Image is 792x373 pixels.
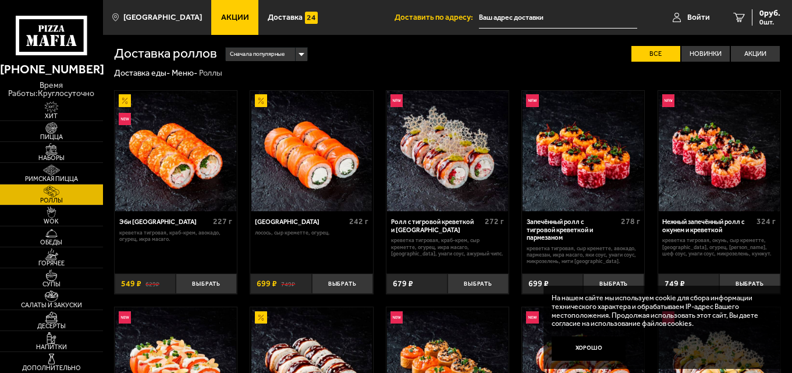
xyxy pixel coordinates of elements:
[687,13,710,22] span: Войти
[759,9,780,17] span: 0 руб.
[255,311,267,324] img: Акционный
[250,91,372,212] a: АкционныйФиладельфия
[658,91,780,212] a: НовинкаНежный запечённый ролл с окунем и креветкой
[119,218,211,226] div: Эби [GEOGRAPHIC_DATA]
[255,229,368,236] p: лосось, Сыр креметте, огурец.
[719,273,780,294] button: Выбрать
[145,280,159,288] s: 629 ₽
[230,47,285,62] span: Сначала популярные
[349,216,368,226] span: 242 г
[552,294,766,328] p: На нашем сайте мы используем cookie для сбора информации технического характера и обрабатываем IP...
[583,273,644,294] button: Выбрать
[759,19,780,26] span: 0 шт.
[757,216,776,226] span: 324 г
[115,91,236,212] img: Эби Калифорния
[523,91,644,212] img: Запечённый ролл с тигровой креветкой и пармезаном
[281,280,295,288] s: 749 ₽
[526,311,538,324] img: Новинка
[251,91,372,212] img: Филадельфия
[659,91,780,212] img: Нежный запечённый ролл с окунем и креветкой
[312,273,373,294] button: Выбрать
[448,273,509,294] button: Выбрать
[665,280,685,288] span: 749 ₽
[119,113,131,125] img: Новинка
[115,91,237,212] a: АкционныйНовинкаЭби Калифорния
[631,46,680,62] label: Все
[199,68,222,79] div: Роллы
[681,46,730,62] label: Новинки
[552,336,626,361] button: Хорошо
[119,311,131,324] img: Новинка
[119,94,131,106] img: Акционный
[257,280,277,288] span: 699 ₽
[485,216,504,226] span: 272 г
[386,91,509,212] a: НовинкаРолл с тигровой креветкой и Гуакамоле
[528,280,549,288] span: 699 ₽
[213,216,232,226] span: 227 г
[390,311,403,324] img: Новинка
[114,47,217,61] h1: Доставка роллов
[395,13,479,22] span: Доставить по адресу:
[172,68,197,78] a: Меню-
[114,68,170,78] a: Доставка еды-
[527,245,640,265] p: креветка тигровая, Сыр креметте, авокадо, пармезан, икра масаго, яки соус, унаги соус, микрозелен...
[268,13,303,22] span: Доставка
[662,218,754,234] div: Нежный запечённый ролл с окунем и креветкой
[123,13,202,22] span: [GEOGRAPHIC_DATA]
[662,237,776,257] p: креветка тигровая, окунь, Сыр креметте, [GEOGRAPHIC_DATA], огурец, [PERSON_NAME], шеф соус, унаги...
[176,273,237,294] button: Выбрать
[390,94,403,106] img: Новинка
[526,94,538,106] img: Новинка
[479,7,637,29] input: Ваш адрес доставки
[527,218,618,242] div: Запечённый ролл с тигровой креветкой и пармезаном
[621,216,640,226] span: 278 г
[255,94,267,106] img: Акционный
[255,218,346,226] div: [GEOGRAPHIC_DATA]
[731,46,780,62] label: Акции
[121,280,141,288] span: 549 ₽
[305,12,317,24] img: 15daf4d41897b9f0e9f617042186c801.svg
[391,237,505,257] p: креветка тигровая, краб-крем, Сыр креметте, огурец, икра масаго, [GEOGRAPHIC_DATA], унаги соус, а...
[391,218,482,234] div: Ролл с тигровой креветкой и [GEOGRAPHIC_DATA]
[387,91,508,212] img: Ролл с тигровой креветкой и Гуакамоле
[119,229,233,243] p: креветка тигровая, краб-крем, авокадо, огурец, икра масаго.
[221,13,249,22] span: Акции
[393,280,413,288] span: 679 ₽
[522,91,644,212] a: НовинкаЗапечённый ролл с тигровой креветкой и пармезаном
[662,94,674,106] img: Новинка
